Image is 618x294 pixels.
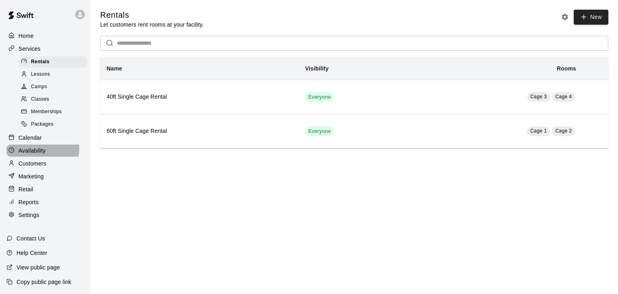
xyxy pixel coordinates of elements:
p: Reports [19,198,39,206]
span: Camps [31,83,47,91]
p: View public page [16,263,60,271]
span: Cage 2 [555,128,572,134]
span: Lessons [31,70,50,79]
span: Everyone [305,93,334,101]
h6: 40ft Single Cage Rental [107,93,292,101]
p: Help Center [16,249,47,257]
p: Contact Us [16,234,45,242]
a: Rentals [19,56,91,68]
p: Copy public page link [16,278,71,286]
div: Lessons [19,69,87,80]
a: Reports [6,196,84,208]
a: Marketing [6,170,84,182]
a: Calendar [6,132,84,144]
a: Camps [19,81,91,93]
a: Retail [6,183,84,195]
div: Camps [19,81,87,93]
a: Settings [6,209,84,221]
span: Classes [31,95,49,104]
span: Packages [31,120,54,128]
a: Services [6,43,84,55]
div: This service is visible to all of your customers [305,92,334,102]
span: Memberships [31,108,62,116]
a: Classes [19,93,91,106]
p: Settings [19,211,39,219]
a: Customers [6,157,84,170]
a: Lessons [19,68,91,81]
h5: Rentals [100,10,204,21]
button: Rental settings [559,11,571,23]
a: Home [6,30,84,42]
a: Memberships [19,106,91,118]
div: Rentals [19,56,87,68]
p: Let customers rent rooms at your facility. [100,21,204,29]
span: Cage 3 [530,94,547,99]
div: This service is visible to all of your customers [305,126,334,136]
a: Packages [19,118,91,131]
p: Home [19,32,34,40]
p: Customers [19,159,46,168]
p: Retail [19,185,33,193]
p: Services [19,45,41,53]
span: Cage 1 [530,128,547,134]
span: Everyone [305,128,334,135]
table: simple table [100,57,608,148]
p: Marketing [19,172,44,180]
p: Availability [19,147,46,155]
a: Availability [6,145,84,157]
div: Classes [19,94,87,105]
b: Name [107,65,122,72]
span: Cage 4 [555,94,572,99]
h6: 60ft Single Cage Rental [107,127,292,136]
span: Rentals [31,58,49,66]
div: Packages [19,119,87,130]
b: Visibility [305,65,329,72]
b: Rooms [557,65,576,72]
div: Memberships [19,106,87,118]
p: Calendar [19,134,42,142]
a: New [574,10,608,25]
